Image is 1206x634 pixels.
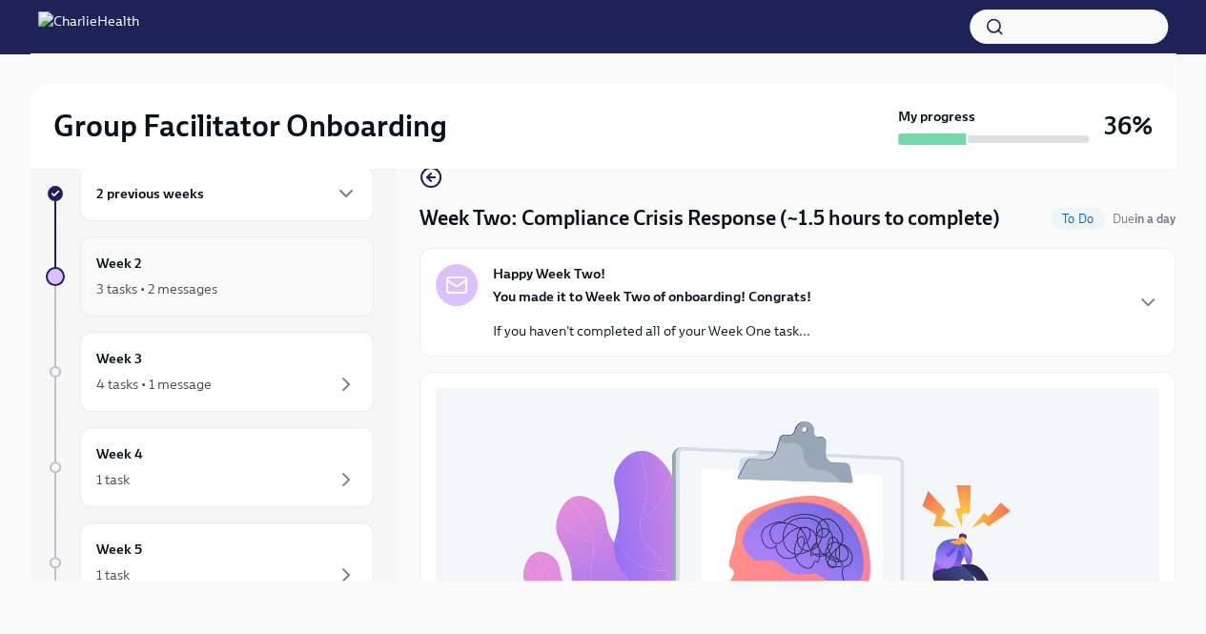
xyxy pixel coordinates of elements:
[53,107,447,145] h2: Group Facilitator Onboarding
[46,522,374,603] a: Week 51 task
[493,321,811,340] p: If you haven't completed all of your Week One task...
[96,443,143,464] h6: Week 4
[46,236,374,317] a: Week 23 tasks • 2 messages
[1134,212,1175,226] strong: in a day
[1113,212,1175,226] span: Due
[1113,210,1175,228] span: August 25th, 2025 09:00
[493,288,811,305] strong: You made it to Week Two of onboarding! Congrats!
[80,166,374,221] div: 2 previous weeks
[419,204,1000,233] h4: Week Two: Compliance Crisis Response (~1.5 hours to complete)
[1051,212,1105,226] span: To Do
[96,183,204,204] h6: 2 previous weeks
[898,107,975,126] strong: My progress
[1104,109,1153,143] h3: 36%
[96,279,217,298] div: 3 tasks • 2 messages
[46,332,374,412] a: Week 34 tasks • 1 message
[46,427,374,507] a: Week 41 task
[38,11,139,42] img: CharlieHealth
[96,539,142,560] h6: Week 5
[96,348,142,369] h6: Week 3
[493,264,605,283] strong: Happy Week Two!
[96,470,130,489] div: 1 task
[96,253,142,274] h6: Week 2
[96,565,130,584] div: 1 task
[96,375,212,394] div: 4 tasks • 1 message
